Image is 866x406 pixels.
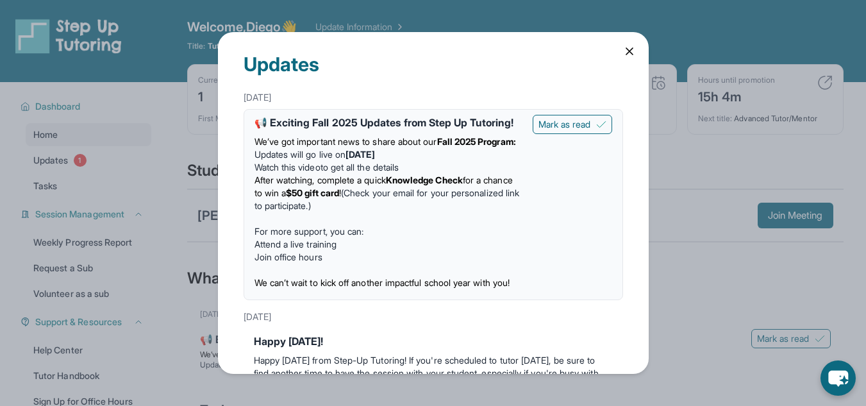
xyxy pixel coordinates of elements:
[254,174,386,185] span: After watching, complete a quick
[533,115,612,134] button: Mark as read
[244,305,623,328] div: [DATE]
[254,161,522,174] li: to get all the details
[538,118,591,131] span: Mark as read
[254,251,322,262] a: Join office hours
[254,334,613,349] div: Happy [DATE]!
[244,32,623,86] div: Updates
[254,225,522,238] p: For more support, you can:
[254,148,522,161] li: Updates will go live on
[254,162,321,173] a: Watch this video
[254,354,613,405] p: Happy [DATE] from Step-Up Tutoring! If you're scheduled to tutor [DATE], be sure to find another ...
[596,119,606,130] img: Mark as read
[254,239,337,250] a: Attend a live training
[820,360,856,396] button: chat-button
[244,86,623,109] div: [DATE]
[254,115,522,130] div: 📢 Exciting Fall 2025 Updates from Step Up Tutoring!
[254,277,510,288] span: We can’t wait to kick off another impactful school year with you!
[437,136,516,147] strong: Fall 2025 Program:
[254,174,522,212] li: (Check your email for your personalized link to participate.)
[386,174,463,185] strong: Knowledge Check
[346,149,375,160] strong: [DATE]
[339,187,341,198] span: !
[254,136,437,147] span: We’ve got important news to share about our
[286,187,339,198] strong: $50 gift card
